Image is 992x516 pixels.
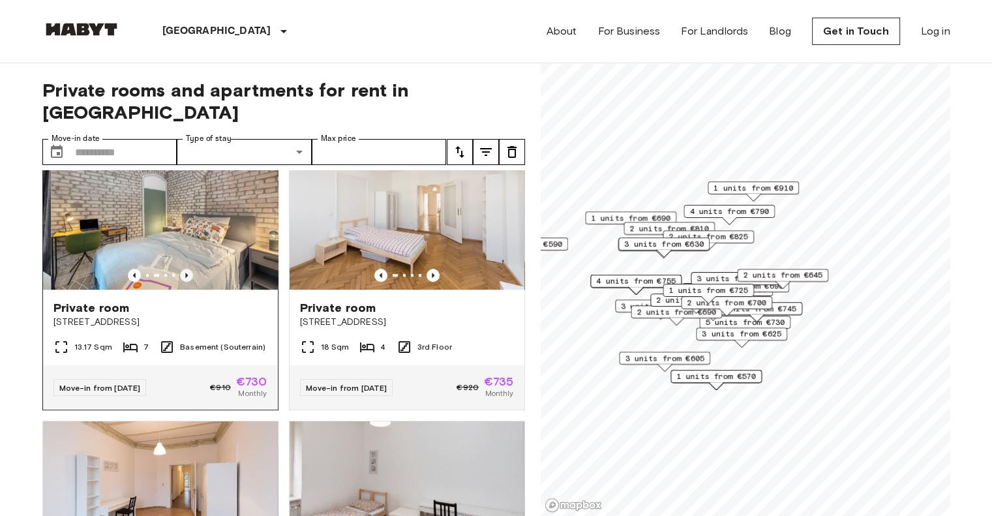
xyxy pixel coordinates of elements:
[74,341,112,353] span: 13.17 Sqm
[485,387,513,399] span: Monthly
[597,23,660,39] a: For Business
[59,383,141,393] span: Move-in from [DATE]
[306,383,387,393] span: Move-in from [DATE]
[708,181,799,202] div: Map marker
[669,284,748,296] span: 1 units from €725
[590,275,682,295] div: Map marker
[162,23,271,39] p: [GEOGRAPHIC_DATA]
[290,133,524,290] img: Marketing picture of unit DE-02-038-03M
[615,299,706,320] div: Map marker
[427,269,440,282] button: Previous image
[637,306,716,318] span: 2 units from €690
[321,133,356,144] label: Max price
[711,302,802,322] div: Map marker
[42,23,121,36] img: Habyt
[289,132,525,410] a: Marketing picture of unit DE-02-038-03MPrevious imagePrevious imagePrivate room[STREET_ADDRESS]18...
[186,133,232,144] label: Type of stay
[687,297,766,309] span: 2 units from €700
[477,237,568,258] div: Map marker
[681,296,772,316] div: Map marker
[699,316,790,336] div: Map marker
[499,139,525,165] button: tune
[621,300,700,312] span: 3 units from €785
[417,341,452,353] span: 3rd Floor
[618,237,710,258] div: Map marker
[650,294,742,314] div: Map marker
[624,222,715,242] div: Map marker
[53,316,267,329] span: [STREET_ADDRESS]
[684,205,775,225] div: Map marker
[143,341,149,353] span: 7
[714,182,793,194] span: 1 units from €910
[547,23,577,39] a: About
[42,79,525,123] span: Private rooms and apartments for rent in [GEOGRAPHIC_DATA]
[743,269,822,281] span: 2 units from €645
[656,294,736,306] span: 2 units from €925
[629,222,709,234] span: 2 units from €810
[619,352,710,372] div: Map marker
[631,305,722,326] div: Map marker
[663,284,754,304] div: Map marker
[769,23,791,39] a: Blog
[663,230,754,250] div: Map marker
[42,132,278,410] a: Marketing picture of unit DE-02-004-006-01HFMarketing picture of unit DE-02-004-006-01HFPrevious ...
[618,238,709,258] div: Map marker
[236,376,267,387] span: €730
[591,212,670,224] span: 1 units from €690
[44,139,70,165] button: Choose date
[300,316,514,329] span: [STREET_ADDRESS]
[238,387,267,399] span: Monthly
[596,275,676,287] span: 4 units from €755
[51,133,286,290] img: Marketing picture of unit DE-02-004-006-01HF
[624,238,704,250] span: 3 units from €630
[670,370,762,390] div: Map marker
[705,316,785,328] span: 5 units from €730
[128,269,141,282] button: Previous image
[52,133,100,144] label: Move-in date
[696,327,787,348] div: Map marker
[53,300,130,316] span: Private room
[447,139,473,165] button: tune
[180,341,265,353] span: Basement (Souterrain)
[545,498,602,513] a: Mapbox logo
[689,205,769,217] span: 4 units from €790
[698,279,789,299] div: Map marker
[921,23,950,39] a: Log in
[374,269,387,282] button: Previous image
[300,300,376,316] span: Private room
[483,238,562,250] span: 3 units from €590
[457,382,479,393] span: €920
[669,231,748,243] span: 2 units from €825
[210,382,231,393] span: €910
[681,23,748,39] a: For Landlords
[473,139,499,165] button: tune
[625,352,704,364] span: 3 units from €605
[585,211,676,232] div: Map marker
[737,269,828,289] div: Map marker
[321,341,350,353] span: 18 Sqm
[676,371,756,382] span: 1 units from €570
[380,341,385,353] span: 4
[812,18,900,45] a: Get in Touch
[691,272,782,292] div: Map marker
[484,376,514,387] span: €735
[697,273,776,284] span: 3 units from €800
[717,303,796,314] span: 3 units from €745
[180,269,193,282] button: Previous image
[702,328,781,340] span: 3 units from €625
